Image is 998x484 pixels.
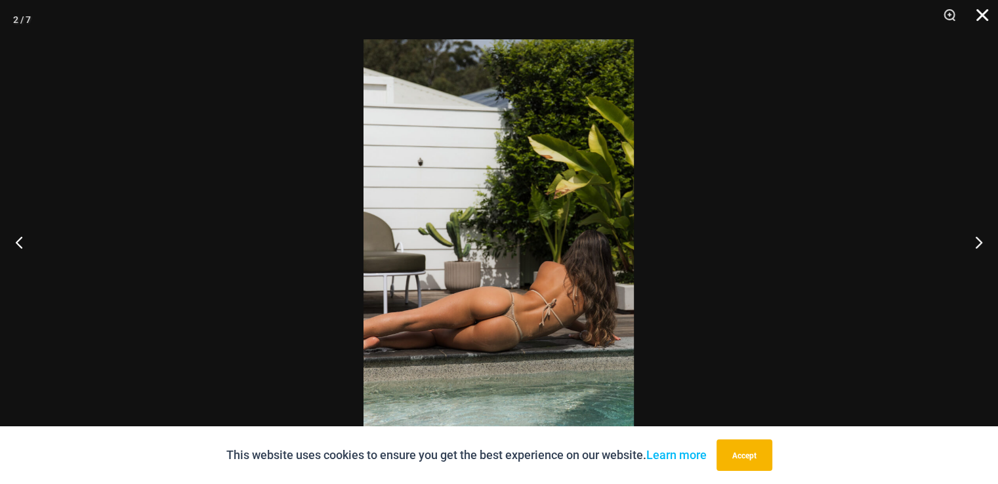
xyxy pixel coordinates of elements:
[717,439,772,471] button: Accept
[949,209,998,275] button: Next
[646,448,707,462] a: Learn more
[226,445,707,465] p: This website uses cookies to ensure you get the best experience on our website.
[13,10,31,30] div: 2 / 7
[364,39,634,445] img: Lightning Shimmer Glittering Dunes 317 Tri Top 469 Thong 06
